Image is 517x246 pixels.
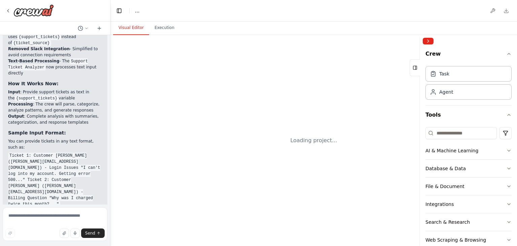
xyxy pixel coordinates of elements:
strong: Output [8,114,24,119]
button: Switch to previous chat [75,24,91,32]
div: Database & Data [425,165,466,172]
button: Improve this prompt [5,228,15,238]
button: Integrations [425,195,512,213]
code: {support_tickets} [18,34,61,40]
li: : Provide support tickets as text in the variable [8,89,102,101]
strong: Sample Input Format: [8,130,66,135]
strong: How It Works Now: [8,81,59,86]
button: Crew [425,47,512,63]
code: {ticket_source} [12,40,51,46]
code: Support Ticket Analyzer [8,58,88,70]
li: - Now uses instead of [8,28,102,46]
strong: Processing [8,102,33,106]
button: AI & Machine Learning [425,142,512,159]
nav: breadcrumb [135,7,139,14]
button: Start a new chat [94,24,105,32]
button: Hide left sidebar [114,6,124,16]
button: File & Document [425,178,512,195]
button: Click to speak your automation idea [70,228,80,238]
span: ... [135,7,139,14]
p: You can provide tickets in any text format, such as: [8,138,102,150]
div: Loading project... [290,136,337,145]
div: Task [439,70,449,77]
button: Toggle Sidebar [417,35,423,246]
div: Crew [425,63,512,105]
button: Execution [149,21,180,35]
span: Send [85,230,95,236]
code: {support_tickets} [15,95,59,101]
li: : Complete analysis with summaries, categorization, and response templates [8,113,102,125]
div: File & Document [425,183,464,190]
li: - The now processes text input directly [8,58,102,76]
img: Logo [13,4,54,17]
div: Integrations [425,201,454,208]
div: Search & Research [425,219,470,225]
code: Ticket 1: Customer [PERSON_NAME] ([PERSON_NAME][EMAIL_ADDRESS][DOMAIN_NAME]) - Login Issues "I ca... [8,153,100,207]
button: Collapse right sidebar [423,38,434,44]
li: - Simplified to avoid connection requirements [8,46,102,58]
button: Search & Research [425,213,512,231]
strong: Text-Based Processing [8,59,59,63]
li: : The crew will parse, categorize, analyze patterns, and generate responses [8,101,102,113]
button: Database & Data [425,160,512,177]
strong: Removed Slack Integration [8,47,70,51]
strong: Input [8,90,20,94]
div: Agent [439,89,453,95]
div: Web Scraping & Browsing [425,237,486,243]
button: Send [81,228,105,238]
button: Visual Editor [113,21,149,35]
div: AI & Machine Learning [425,147,478,154]
button: Upload files [60,228,69,238]
button: Tools [425,105,512,124]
